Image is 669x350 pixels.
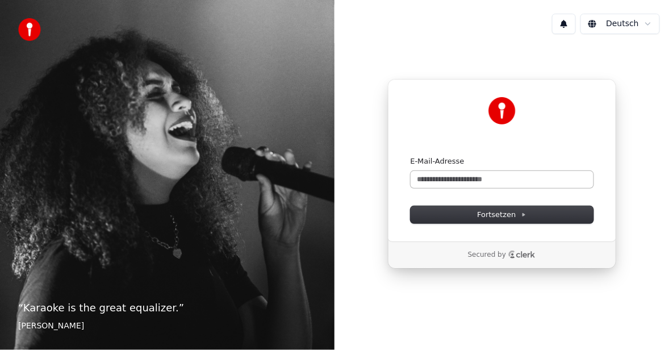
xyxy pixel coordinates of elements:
span: Fortsetzen [477,210,526,220]
a: Clerk logo [508,251,536,259]
button: Fortsetzen [411,206,593,223]
img: Youka [488,97,516,124]
p: Secured by [468,251,506,260]
footer: [PERSON_NAME] [18,320,316,332]
img: youka [18,18,41,41]
label: E-Mail-Adresse [411,156,465,166]
p: “ Karaoke is the great equalizer. ” [18,300,316,316]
